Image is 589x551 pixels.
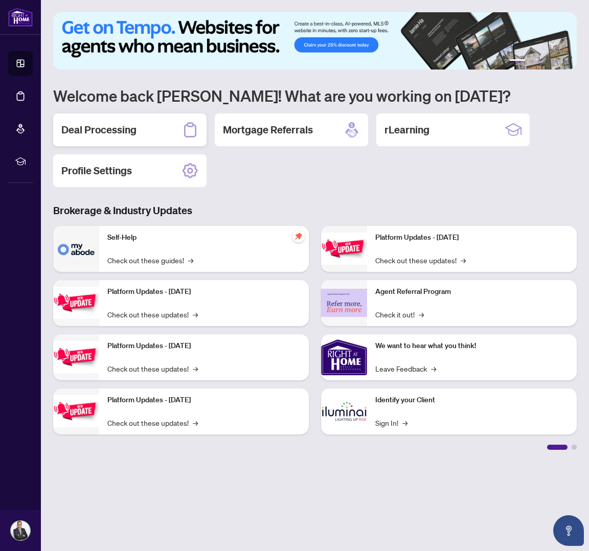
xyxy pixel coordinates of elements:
[11,521,30,540] img: Profile Icon
[562,59,567,63] button: 6
[107,340,301,352] p: Platform Updates - [DATE]
[375,395,569,406] p: Identify your Client
[107,417,198,428] a: Check out these updates!→
[53,12,577,70] img: Slide 0
[553,515,584,546] button: Open asap
[375,232,569,243] p: Platform Updates - [DATE]
[375,363,436,374] a: Leave Feedback→
[107,232,301,243] p: Self-Help
[402,417,407,428] span: →
[223,123,313,137] h2: Mortgage Referrals
[61,123,137,137] h2: Deal Processing
[53,395,99,427] img: Platform Updates - July 8, 2025
[107,286,301,297] p: Platform Updates - [DATE]
[321,388,367,434] img: Identify your Client
[53,287,99,319] img: Platform Updates - September 16, 2025
[419,309,424,320] span: →
[8,8,33,27] img: logo
[61,164,132,178] h2: Profile Settings
[321,289,367,317] img: Agent Referral Program
[375,340,569,352] p: We want to hear what you think!
[546,59,550,63] button: 4
[530,59,534,63] button: 2
[321,233,367,265] img: Platform Updates - June 23, 2025
[538,59,542,63] button: 3
[375,417,407,428] a: Sign In!→
[431,363,436,374] span: →
[554,59,558,63] button: 5
[193,309,198,320] span: →
[53,203,577,218] h3: Brokerage & Industry Updates
[375,255,466,266] a: Check out these updates!→
[384,123,429,137] h2: rLearning
[188,255,193,266] span: →
[321,334,367,380] img: We want to hear what you think!
[107,363,198,374] a: Check out these updates!→
[193,363,198,374] span: →
[53,86,577,105] h1: Welcome back [PERSON_NAME]! What are you working on [DATE]?
[107,255,193,266] a: Check out these guides!→
[375,286,569,297] p: Agent Referral Program
[53,226,99,272] img: Self-Help
[509,59,526,63] button: 1
[461,255,466,266] span: →
[292,230,305,242] span: pushpin
[375,309,424,320] a: Check it out!→
[107,395,301,406] p: Platform Updates - [DATE]
[107,309,198,320] a: Check out these updates!→
[53,341,99,373] img: Platform Updates - July 21, 2025
[193,417,198,428] span: →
